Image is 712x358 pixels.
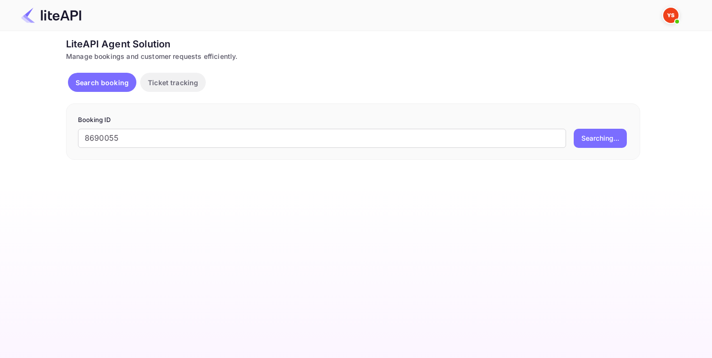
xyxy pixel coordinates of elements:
[574,129,627,148] button: Searching...
[76,78,129,88] p: Search booking
[78,129,566,148] input: Enter Booking ID (e.g., 63782194)
[66,51,640,61] div: Manage bookings and customer requests efficiently.
[663,8,679,23] img: Yandex Support
[21,8,81,23] img: LiteAPI Logo
[78,115,628,125] p: Booking ID
[66,37,640,51] div: LiteAPI Agent Solution
[148,78,198,88] p: Ticket tracking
